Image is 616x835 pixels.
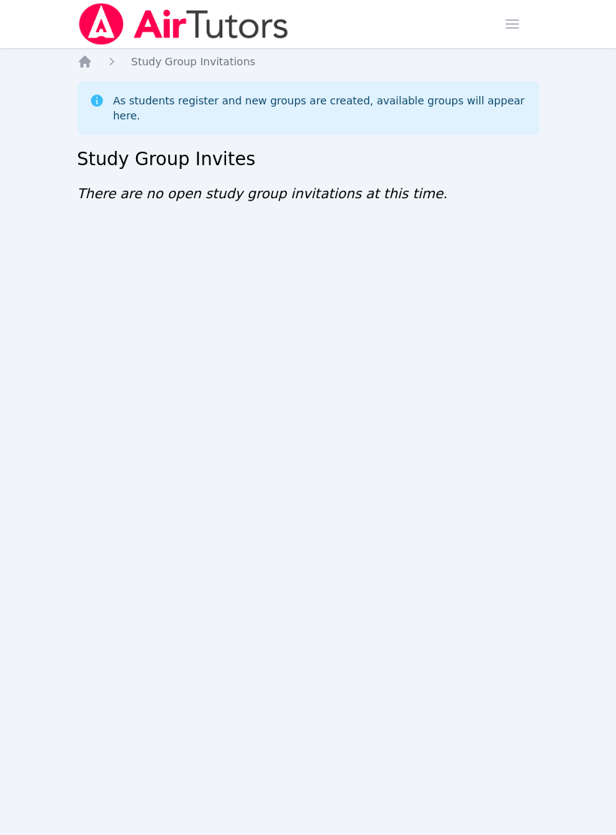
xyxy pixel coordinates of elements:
span: Study Group Invitations [131,56,255,68]
a: Study Group Invitations [131,54,255,69]
img: Air Tutors [77,3,290,45]
h2: Study Group Invites [77,147,539,171]
div: As students register and new groups are created, available groups will appear here. [113,93,527,123]
nav: Breadcrumb [77,54,539,69]
span: There are no open study group invitations at this time. [77,185,448,201]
